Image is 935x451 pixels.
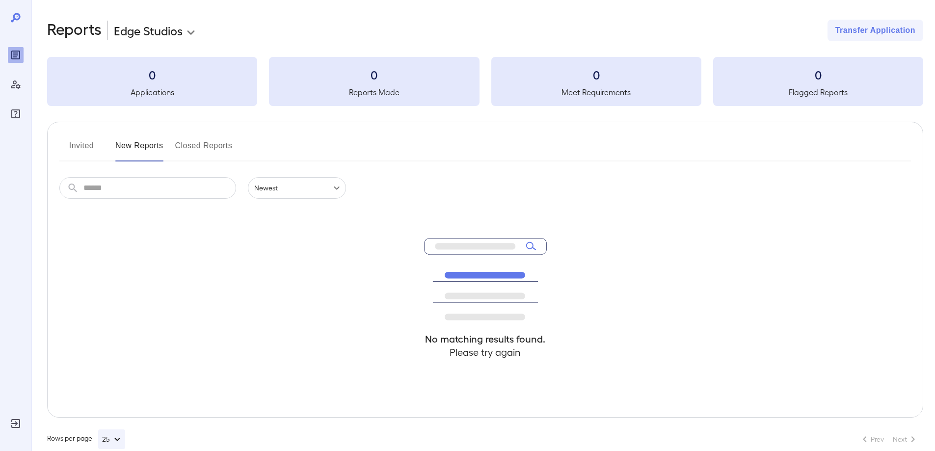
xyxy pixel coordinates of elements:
div: Reports [8,47,24,63]
button: Invited [59,138,104,161]
div: Manage Users [8,77,24,92]
div: FAQ [8,106,24,122]
h2: Reports [47,20,102,41]
button: 25 [98,429,125,449]
button: Transfer Application [828,20,923,41]
h4: No matching results found. [424,332,547,345]
h5: Meet Requirements [491,86,701,98]
h3: 0 [491,67,701,82]
h3: 0 [269,67,479,82]
h5: Reports Made [269,86,479,98]
button: Closed Reports [175,138,233,161]
summary: 0Applications0Reports Made0Meet Requirements0Flagged Reports [47,57,923,106]
nav: pagination navigation [855,431,923,447]
div: Newest [248,177,346,199]
h5: Flagged Reports [713,86,923,98]
h4: Please try again [424,345,547,359]
div: Rows per page [47,429,125,449]
div: Log Out [8,416,24,431]
button: New Reports [115,138,163,161]
h3: 0 [713,67,923,82]
h3: 0 [47,67,257,82]
p: Edge Studios [114,23,183,38]
h5: Applications [47,86,257,98]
